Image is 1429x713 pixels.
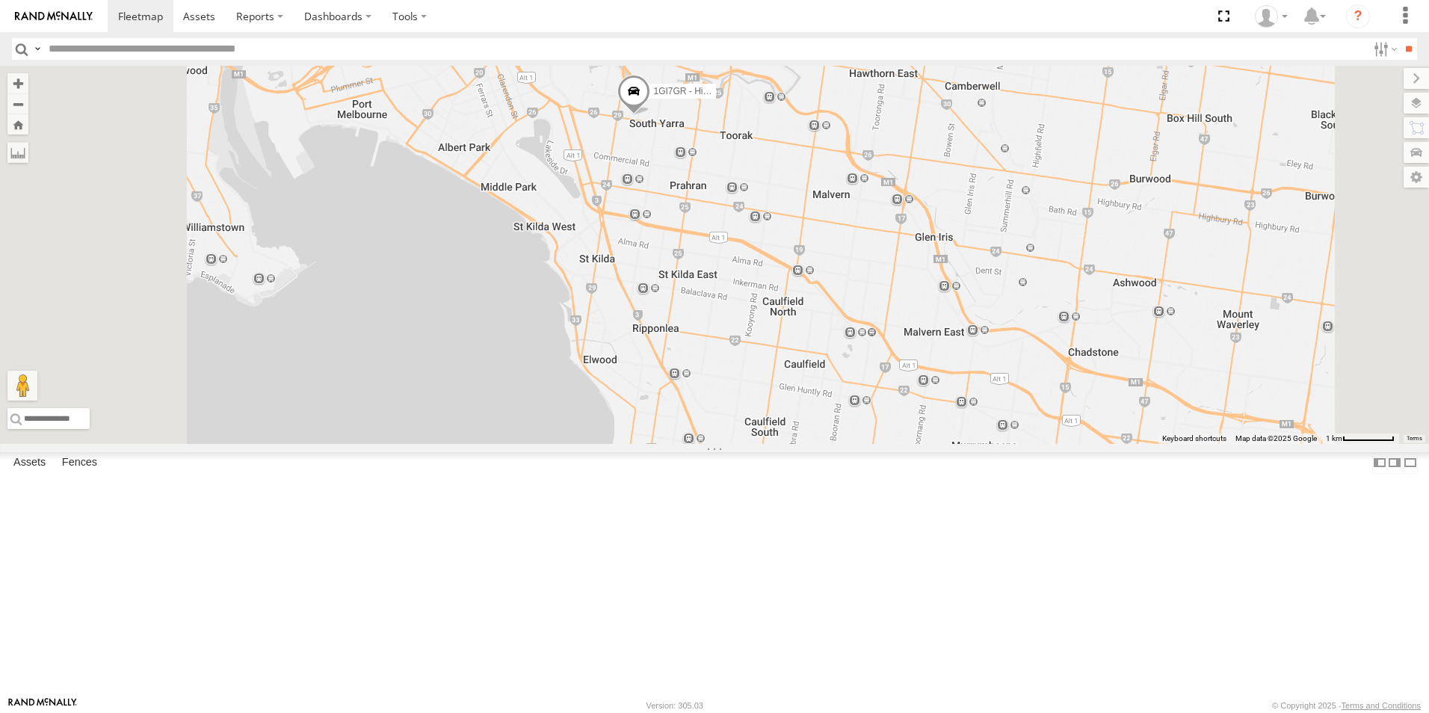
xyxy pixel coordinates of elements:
a: Visit our Website [8,698,77,713]
label: Fences [55,452,105,473]
label: Hide Summary Table [1403,452,1418,474]
button: Zoom out [7,93,28,114]
label: Map Settings [1404,167,1429,188]
label: Assets [6,452,53,473]
i: ? [1346,4,1370,28]
a: Terms [1407,436,1422,442]
label: Dock Summary Table to the Right [1387,452,1402,474]
span: Map data ©2025 Google [1235,434,1317,442]
img: rand-logo.svg [15,11,93,22]
button: Zoom Home [7,114,28,135]
label: Search Filter Options [1368,38,1400,60]
span: 1 km [1326,434,1342,442]
button: Drag Pegman onto the map to open Street View [7,371,37,401]
div: Sean Aliphon [1250,5,1293,28]
label: Dock Summary Table to the Left [1372,452,1387,474]
span: 1GI7GR - Hiace [653,86,717,96]
button: Keyboard shortcuts [1162,433,1226,444]
label: Search Query [31,38,43,60]
a: Terms and Conditions [1342,701,1421,710]
div: Version: 305.03 [646,701,703,710]
button: Zoom in [7,73,28,93]
label: Measure [7,142,28,163]
button: Map Scale: 1 km per 66 pixels [1321,433,1399,444]
div: © Copyright 2025 - [1272,701,1421,710]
